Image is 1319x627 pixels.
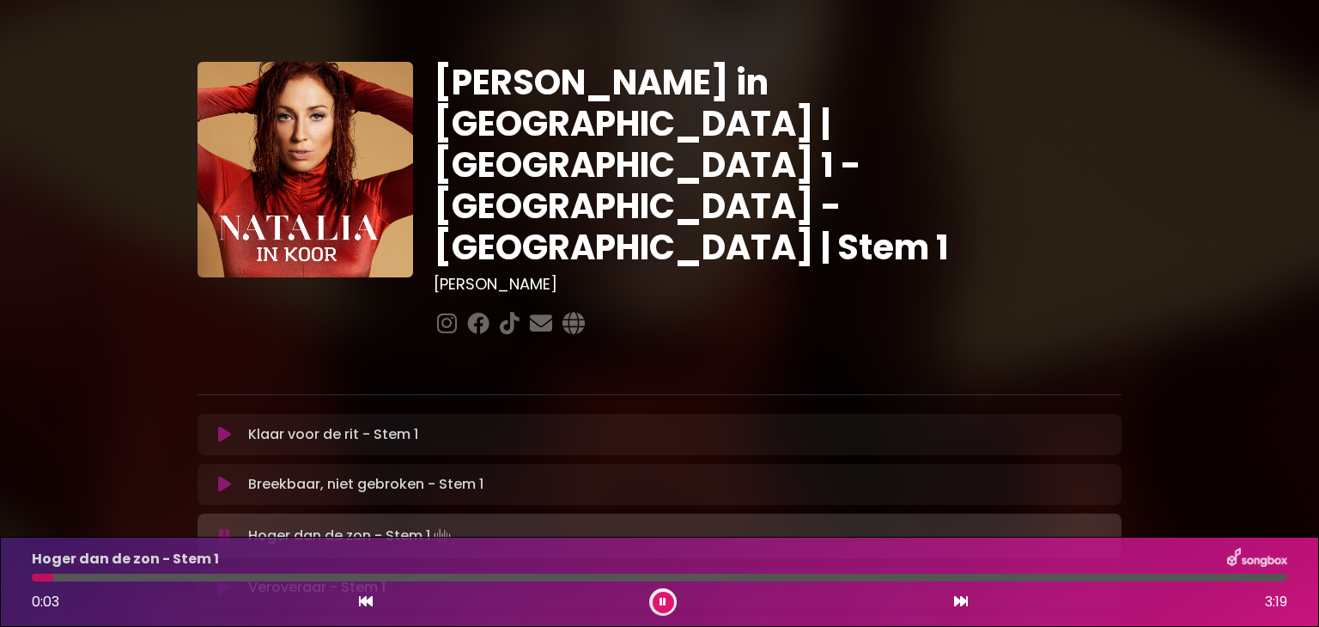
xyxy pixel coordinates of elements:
[1265,592,1287,612] font: 3:19
[248,424,418,444] font: Klaar voor de rit - Stem 1
[32,549,219,569] font: Hoger dan de zon - Stem 1
[1227,548,1287,570] img: songbox-logo-white.png
[32,592,59,612] span: 0:03
[434,58,949,271] font: [PERSON_NAME] in [GEOGRAPHIC_DATA] | [GEOGRAPHIC_DATA] 1 - [GEOGRAPHIC_DATA] - [GEOGRAPHIC_DATA] ...
[248,526,430,545] font: Hoger dan de zon - Stem 1
[434,273,557,295] font: [PERSON_NAME]
[248,474,483,494] font: Breekbaar, niet gebroken - Stem 1
[198,62,413,277] img: YTVS25JmS9CLUqXqkEhs
[430,524,454,548] img: waveform4.gif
